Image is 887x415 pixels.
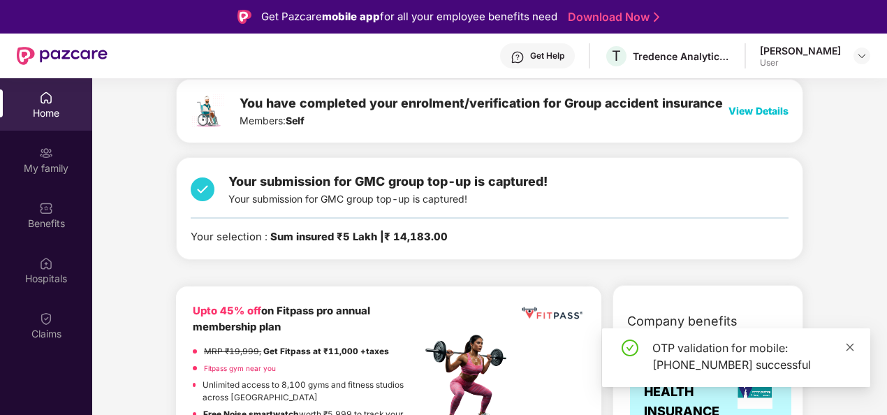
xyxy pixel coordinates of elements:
[204,347,261,356] del: MRP ₹19,999,
[39,201,53,215] img: svg+xml;base64,PHN2ZyBpZD0iQmVuZWZpdHMiIHhtbG5zPSJodHRwOi8vd3d3LnczLm9yZy8yMDAwL3N2ZyIgd2lkdGg9Ij...
[622,340,638,356] span: check-circle
[633,50,731,63] div: Tredence Analytics Solutions Private Limited
[39,312,53,326] img: svg+xml;base64,PHN2ZyBpZD0iQ2xhaW0iIHhtbG5zPSJodHRwOi8vd3d3LnczLm9yZy8yMDAwL3N2ZyIgd2lkdGg9IjIwIi...
[204,364,276,372] a: Fitpass gym near you
[286,115,305,126] b: Self
[39,256,53,270] img: svg+xml;base64,PHN2ZyBpZD0iSG9zcGl0YWxzIiB4bWxucz0iaHR0cDovL3d3dy53My5vcmcvMjAwMC9zdmciIHdpZHRoPS...
[191,229,448,245] div: Your selection :
[261,8,557,25] div: Get Pazcare for all your employee benefits need
[530,50,564,61] div: Get Help
[191,172,214,207] img: svg+xml;base64,PHN2ZyB4bWxucz0iaHR0cDovL3d3dy53My5vcmcvMjAwMC9zdmciIHdpZHRoPSIzNCIgaGVpZ2h0PSIzNC...
[203,379,421,405] p: Unlimited access to 8,100 gyms and fitness studios across [GEOGRAPHIC_DATA]
[191,94,226,129] img: svg+xml;base64,PHN2ZyB4bWxucz0iaHR0cDovL3d3dy53My5vcmcvMjAwMC9zdmciIHdpZHRoPSIxMzIuNzYzIiBoZWlnaH...
[627,312,738,331] span: Company benefits
[228,172,548,207] div: Your submission for GMC group top-up is captured!
[228,174,548,189] span: Your submission for GMC group top-up is captured!
[270,231,448,243] b: Sum insured ₹5 Lakh
[511,50,525,64] img: svg+xml;base64,PHN2ZyBpZD0iSGVscC0zMngzMiIgeG1sbnM9Imh0dHA6Ly93d3cudzMub3JnLzIwMDAvc3ZnIiB3aWR0aD...
[760,44,841,57] div: [PERSON_NAME]
[856,50,867,61] img: svg+xml;base64,PHN2ZyBpZD0iRHJvcGRvd24tMzJ4MzIiIHhtbG5zPSJodHRwOi8vd3d3LnczLm9yZy8yMDAwL3N2ZyIgd2...
[240,94,723,129] div: Members:
[322,10,380,23] strong: mobile app
[568,10,655,24] a: Download Now
[654,10,659,24] img: Stroke
[237,10,251,24] img: Logo
[263,347,389,356] strong: Get Fitpass at ₹11,000 +taxes
[17,47,108,65] img: New Pazcare Logo
[39,146,53,160] img: svg+xml;base64,PHN2ZyB3aWR0aD0iMjAiIGhlaWdodD0iMjAiIHZpZXdCb3g9IjAgMCAyMCAyMCIgZmlsbD0ibm9uZSIgeG...
[728,105,789,117] span: View Details
[845,342,855,352] span: close
[39,91,53,105] img: svg+xml;base64,PHN2ZyBpZD0iSG9tZSIgeG1sbnM9Imh0dHA6Ly93d3cudzMub3JnLzIwMDAvc3ZnIiB3aWR0aD0iMjAiIG...
[760,57,841,68] div: User
[193,305,370,333] b: on Fitpass pro annual membership plan
[652,340,853,373] div: OTP validation for mobile: [PHONE_NUMBER] successful
[520,303,585,323] img: fppp.png
[612,48,621,64] span: T
[380,231,448,243] span: | ₹ 14,183.00
[193,305,261,317] b: Upto 45% off
[240,96,723,110] span: You have completed your enrolment/verification for Group accident insurance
